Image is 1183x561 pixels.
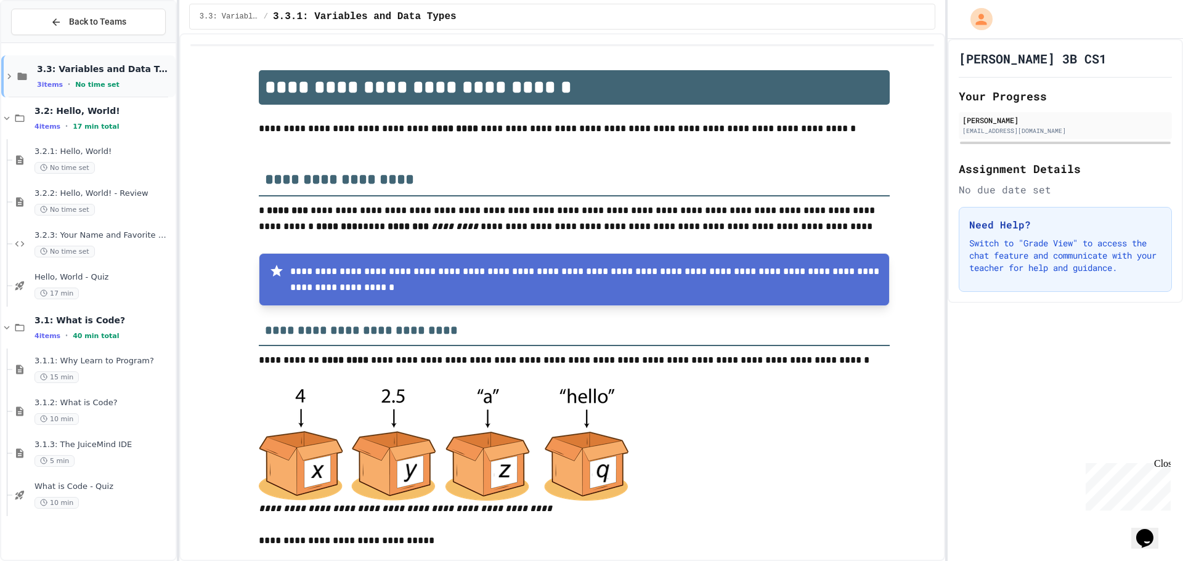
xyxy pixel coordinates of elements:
span: 3.2.1: Hello, World! [35,147,173,157]
span: • [65,331,68,341]
iframe: chat widget [1081,458,1171,511]
span: 3 items [37,81,63,89]
h1: [PERSON_NAME] 3B CS1 [959,50,1107,67]
div: [PERSON_NAME] [962,115,1168,126]
div: No due date set [959,182,1172,197]
p: Switch to "Grade View" to access the chat feature and communicate with your teacher for help and ... [969,237,1161,274]
span: 3.3: Variables and Data Types [37,63,173,75]
span: 3.3.1: Variables and Data Types [273,9,457,24]
div: My Account [957,5,996,33]
span: What is Code - Quiz [35,482,173,492]
span: 3.1.3: The JuiceMind IDE [35,440,173,450]
div: Chat with us now!Close [5,5,85,78]
span: 4 items [35,332,60,340]
h2: Your Progress [959,87,1172,105]
span: 3.1.2: What is Code? [35,398,173,408]
span: 3.2.3: Your Name and Favorite Movie [35,230,173,241]
span: 3.2.2: Hello, World! - Review [35,188,173,199]
span: 17 min [35,288,79,299]
span: / [264,12,268,22]
span: No time set [75,81,120,89]
span: 10 min [35,413,79,425]
button: Back to Teams [11,9,166,35]
span: 3.2: Hello, World! [35,105,173,116]
div: [EMAIL_ADDRESS][DOMAIN_NAME] [962,126,1168,135]
span: • [68,79,70,89]
span: No time set [35,246,95,257]
span: 3.1: What is Code? [35,315,173,326]
span: 15 min [35,371,79,383]
span: Hello, World - Quiz [35,272,173,283]
h2: Assignment Details [959,160,1172,177]
span: • [65,121,68,131]
span: No time set [35,162,95,174]
span: Back to Teams [69,15,126,28]
span: 17 min total [73,123,119,131]
span: 3.1.1: Why Learn to Program? [35,356,173,366]
span: 40 min total [73,332,119,340]
span: No time set [35,204,95,216]
span: 5 min [35,455,75,467]
span: 3.3: Variables and Data Types [200,12,259,22]
span: 10 min [35,497,79,509]
span: 4 items [35,123,60,131]
h3: Need Help? [969,217,1161,232]
iframe: chat widget [1131,512,1171,549]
